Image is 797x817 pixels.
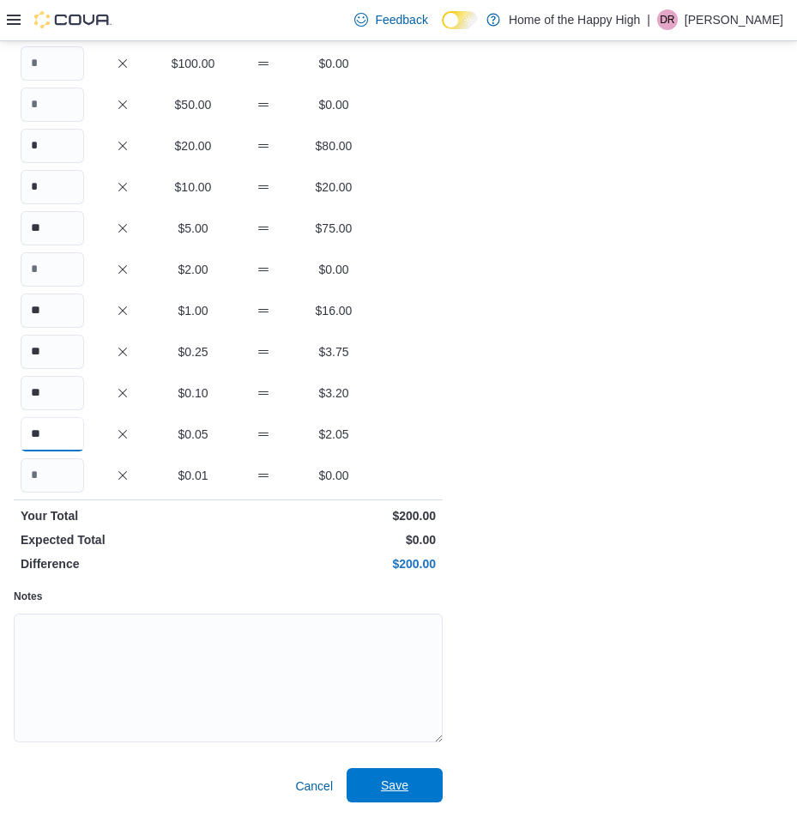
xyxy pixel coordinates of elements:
[657,9,678,30] div: Danielle Revet
[302,467,365,484] p: $0.00
[21,88,84,122] input: Quantity
[21,252,84,287] input: Quantity
[232,531,436,548] p: $0.00
[21,294,84,328] input: Quantity
[509,9,640,30] p: Home of the Happy High
[161,302,225,319] p: $1.00
[21,211,84,245] input: Quantity
[161,179,225,196] p: $10.00
[295,778,333,795] span: Cancel
[161,426,225,443] p: $0.05
[232,507,436,524] p: $200.00
[302,302,365,319] p: $16.00
[21,531,225,548] p: Expected Total
[161,343,225,360] p: $0.25
[21,170,84,204] input: Quantity
[34,11,112,28] img: Cova
[21,417,84,451] input: Quantity
[161,55,225,72] p: $100.00
[302,55,365,72] p: $0.00
[302,261,365,278] p: $0.00
[381,777,408,794] span: Save
[302,220,365,237] p: $75.00
[161,220,225,237] p: $5.00
[288,769,340,803] button: Cancel
[302,426,365,443] p: $2.05
[302,343,365,360] p: $3.75
[347,3,434,37] a: Feedback
[21,507,225,524] p: Your Total
[161,137,225,154] p: $20.00
[347,768,443,802] button: Save
[21,335,84,369] input: Quantity
[161,384,225,402] p: $0.10
[14,590,42,603] label: Notes
[161,467,225,484] p: $0.01
[302,179,365,196] p: $20.00
[161,96,225,113] p: $50.00
[685,9,783,30] p: [PERSON_NAME]
[442,11,478,29] input: Dark Mode
[232,555,436,572] p: $200.00
[660,9,674,30] span: DR
[647,9,650,30] p: |
[302,96,365,113] p: $0.00
[375,11,427,28] span: Feedback
[21,555,225,572] p: Difference
[442,29,443,30] span: Dark Mode
[21,46,84,81] input: Quantity
[302,137,365,154] p: $80.00
[21,458,84,493] input: Quantity
[21,129,84,163] input: Quantity
[302,384,365,402] p: $3.20
[161,261,225,278] p: $2.00
[21,376,84,410] input: Quantity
